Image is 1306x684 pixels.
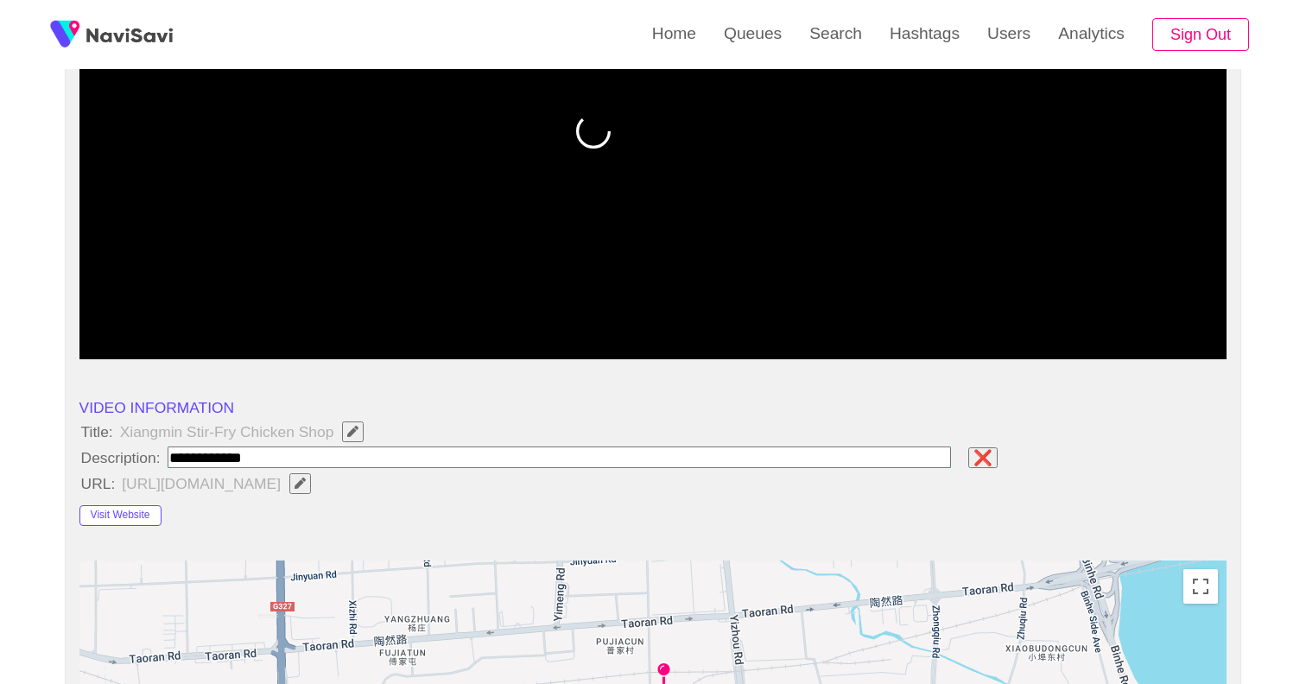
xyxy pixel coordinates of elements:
button: Visit Website [79,505,162,526]
span: Xiangmin Stir-Fry Chicken Shop [118,420,375,444]
button: Toggle fullscreen view [1183,569,1218,604]
span: Edit Field [346,426,360,437]
button: Edit Field [342,421,364,442]
span: Edit Field [293,478,307,489]
li: VIDEO INFORMATION [79,397,1227,418]
button: Edit Field [289,473,311,494]
span: Description: [79,449,162,466]
span: URL: [79,475,117,492]
span: Cancel [972,449,994,466]
button: Cancel [968,447,998,468]
a: Visit Website [79,504,162,522]
span: Title: [79,423,115,440]
img: fireSpot [86,26,173,43]
img: fireSpot [43,13,86,56]
button: Sign Out [1152,18,1249,52]
span: [URL][DOMAIN_NAME] [120,472,321,496]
